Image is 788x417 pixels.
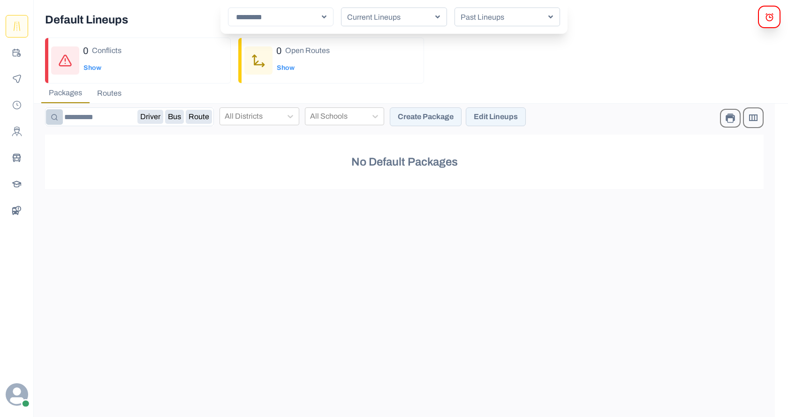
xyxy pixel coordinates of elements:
button: Route [186,110,212,124]
button: Show / Hide columns [744,108,763,127]
button: BusData [6,199,28,221]
p: Conflicts [92,45,121,56]
button: alerts Modal [758,6,780,28]
button: Bus [165,110,184,124]
button: Edit Lineups [466,107,526,126]
button: Planning [6,41,28,64]
button: Driver [137,110,163,124]
p: Open Routes [285,45,330,56]
svg: avatar [6,383,28,406]
button: Routes [90,83,129,103]
button: Monitoring [6,68,28,90]
button: Create Package [390,107,462,126]
p: No Default Packages [351,153,458,170]
button: Payroll [6,94,28,116]
button: Schools [6,173,28,195]
button: Packages [41,83,90,103]
p: Current Lineups [343,12,437,23]
button: Drivers [6,120,28,143]
button: Show [276,59,295,77]
button: Show [83,59,102,77]
button: Route Templates [6,15,28,38]
p: Past Lineups [457,12,550,23]
p: 0 [83,44,88,58]
p: 0 [276,44,281,58]
button: Print Packages [720,109,741,128]
button: Buses [6,146,28,169]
